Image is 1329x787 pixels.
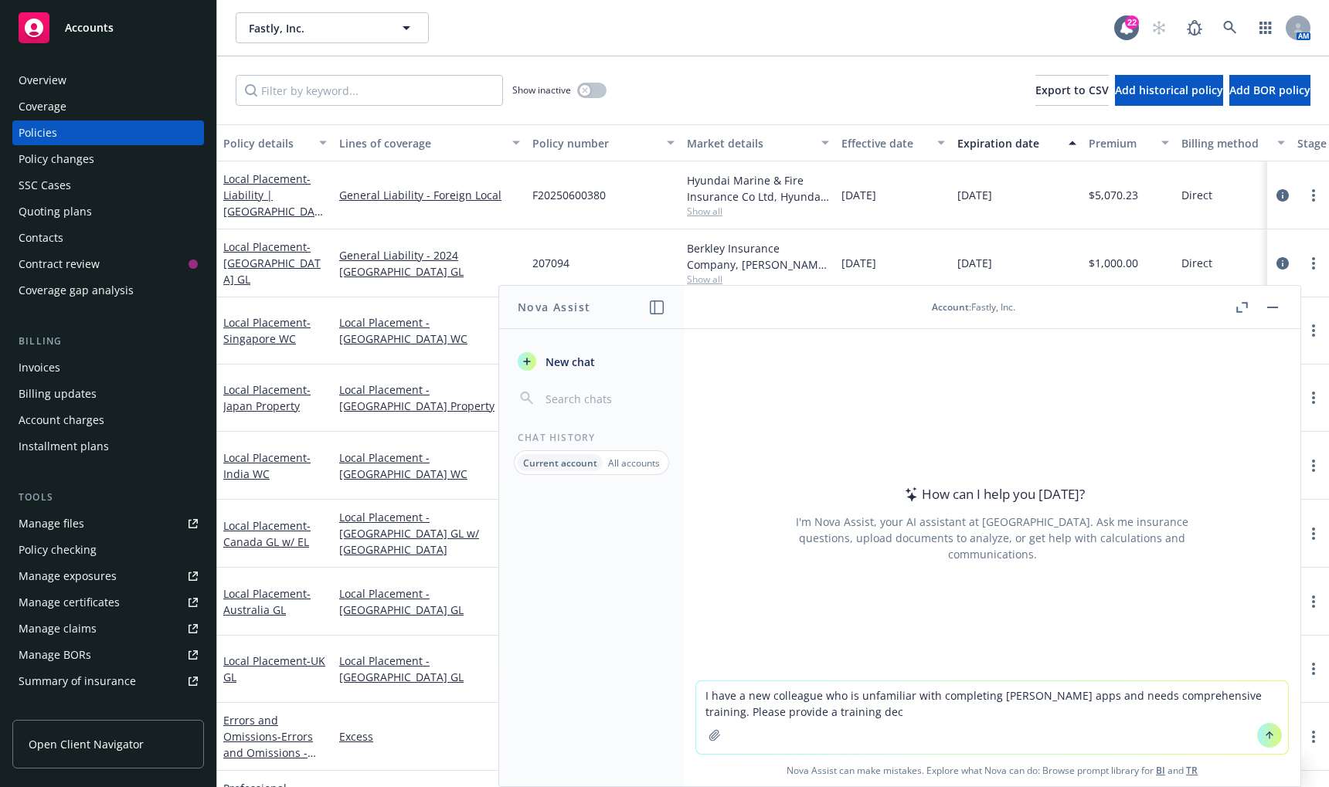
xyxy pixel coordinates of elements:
span: Add BOR policy [1229,83,1310,97]
span: Account [932,300,969,314]
textarea: I have a new colleague who is unfamiliar with completing [PERSON_NAME] apps and needs comprehensi... [696,681,1288,754]
button: Policy number [526,124,681,161]
span: Direct [1181,187,1212,203]
div: Invoices [19,355,60,380]
div: Hyundai Marine & Fire Insurance Co Ltd, Hyundai Insurance, Berkley Technology Underwriters (Inter... [687,172,829,205]
a: Installment plans [12,434,204,459]
a: Policy changes [12,147,204,171]
a: Invoices [12,355,204,380]
div: Market details [687,135,812,151]
div: Contract review [19,252,100,276]
button: Add BOR policy [1229,75,1310,106]
a: Billing updates [12,382,204,406]
a: General Liability - 2024 [GEOGRAPHIC_DATA] GL [339,247,520,280]
a: Manage claims [12,616,204,641]
a: Local Placement [223,586,311,617]
span: Accounts [65,22,114,34]
a: Local Placement [223,518,311,549]
input: Search chats [542,388,665,409]
div: Manage BORs [19,643,91,667]
span: $1,000.00 [1089,255,1138,271]
a: circleInformation [1273,186,1292,205]
a: Local Placement [223,171,321,235]
a: TR [1186,764,1198,777]
div: How can I help you [DATE]? [900,484,1085,504]
a: Manage certificates [12,590,204,615]
span: - Canada GL w/ EL [223,518,311,549]
button: Add historical policy [1115,75,1223,106]
a: Local Placement - [GEOGRAPHIC_DATA] WC [339,449,520,482]
span: [DATE] [841,255,876,271]
div: Policy changes [19,147,94,171]
span: Nova Assist can make mistakes. Explore what Nova can do: Browse prompt library for and [690,755,1294,786]
span: Show all [687,273,829,286]
a: General Liability - Foreign Local [339,187,520,203]
div: 22 [1125,15,1139,29]
div: Policy number [532,135,658,151]
button: Fastly, Inc. [236,12,429,43]
a: Report a Bug [1179,12,1210,43]
div: Contacts [19,226,63,250]
div: Billing method [1181,135,1268,151]
span: F20250600380 [532,187,606,203]
a: more [1304,524,1323,543]
div: Quoting plans [19,199,92,224]
button: Market details [681,124,835,161]
a: Coverage gap analysis [12,278,204,303]
div: Tools [12,490,204,505]
span: $5,070.23 [1089,187,1138,203]
a: Local Placement [223,315,311,346]
div: Chat History [499,431,684,444]
div: Policy details [223,135,310,151]
a: Summary of insurance [12,669,204,694]
div: SSC Cases [19,173,71,198]
div: : Fastly, Inc. [932,300,1015,314]
span: Add historical policy [1115,83,1223,97]
div: Manage claims [19,616,97,641]
div: Manage certificates [19,590,120,615]
button: Premium [1083,124,1175,161]
a: Local Placement [223,653,325,684]
a: Search [1215,12,1246,43]
a: Overview [12,68,204,93]
div: Coverage [19,94,66,119]
a: Manage files [12,511,204,536]
span: [DATE] [841,187,876,203]
a: Quoting plans [12,199,204,224]
span: Show all [687,205,829,218]
a: more [1304,660,1323,678]
a: Local Placement [223,450,311,481]
span: Export to CSV [1035,83,1109,97]
div: Coverage gap analysis [19,278,134,303]
a: Contacts [12,226,204,250]
a: more [1304,321,1323,340]
a: Switch app [1250,12,1281,43]
button: Expiration date [951,124,1083,161]
a: more [1304,388,1323,407]
a: SSC Cases [12,173,204,198]
a: Local Placement [223,239,321,287]
a: Accounts [12,6,204,49]
a: Start snowing [1144,12,1174,43]
div: Policy checking [19,538,97,562]
span: Direct [1181,255,1212,271]
span: - [GEOGRAPHIC_DATA] GL [223,239,321,287]
a: BI [1156,764,1165,777]
button: Export to CSV [1035,75,1109,106]
button: Policy details [217,124,333,161]
button: Effective date [835,124,951,161]
a: Coverage [12,94,204,119]
div: Policies [19,120,57,145]
span: Show inactive [512,83,571,97]
span: - India WC [223,450,311,481]
span: New chat [542,354,595,370]
a: more [1304,186,1323,205]
div: I'm Nova Assist, your AI assistant at [GEOGRAPHIC_DATA]. Ask me insurance questions, upload docum... [775,514,1209,562]
a: Local Placement - [GEOGRAPHIC_DATA] GL [339,653,520,685]
a: Contract review [12,252,204,276]
h1: Nova Assist [518,299,590,315]
a: Policies [12,120,204,145]
a: more [1304,254,1323,273]
a: Local Placement - [GEOGRAPHIC_DATA] WC [339,314,520,347]
a: more [1304,456,1323,475]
